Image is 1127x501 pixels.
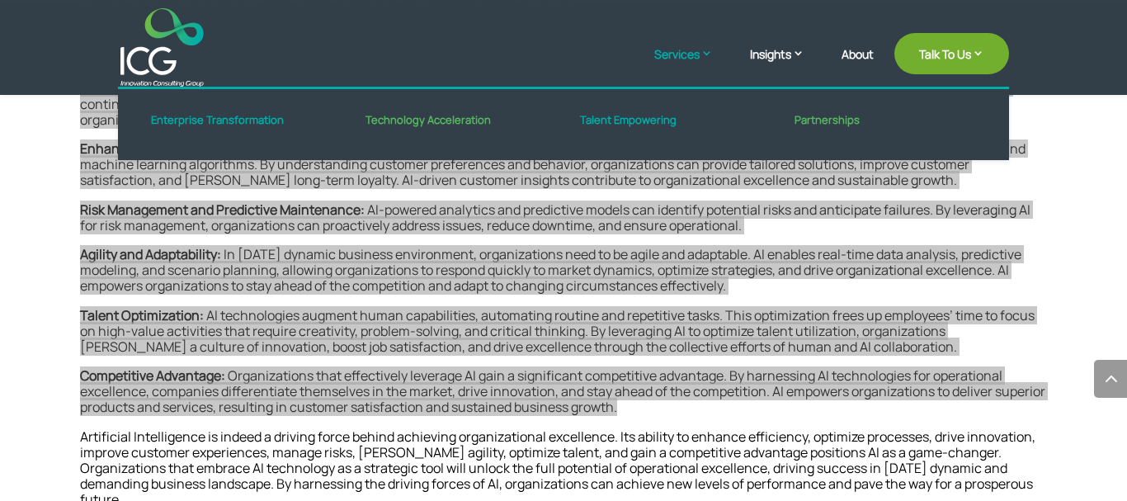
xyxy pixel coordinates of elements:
[80,308,1047,369] p: AI technologies augment human capabilities, automating routine and repetitive tasks. This optimiz...
[80,245,221,263] strong: Agility and Adaptability:
[894,33,1009,74] a: Talk To Us
[80,139,279,158] strong: Enhanced Customer Experience:
[120,8,204,87] img: ICG
[654,45,729,87] a: Services
[80,368,1047,429] p: Organizations that effectively leverage AI gain a significant competitive advantage. By harnessin...
[80,141,1047,202] p: AI enables organizations to personalize customer experiences by leveraging data analysis, natural...
[750,45,821,87] a: Insights
[778,114,968,136] a: Partnerships
[80,306,204,324] strong: Talent Optimization:
[80,247,1047,308] p: In [DATE] dynamic business environment, organizations need to be agile and adaptable. AI enables ...
[80,366,225,385] strong: Competitive Advantage:
[563,114,753,136] a: Talent Empowering
[349,114,539,136] a: Technology Acceleration
[80,202,1047,247] p: AI-powered analytics and predictive models can identify potential risks and anticipate failures. ...
[842,48,874,87] a: About
[80,80,1047,141] p: AI techniques such as machine learning and optimization algorithms help identify areas for proces...
[134,114,324,136] a: Enterprise Transformation
[852,323,1127,501] iframe: Chat Widget
[80,201,365,219] strong: Risk Management and Predictive Maintenance:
